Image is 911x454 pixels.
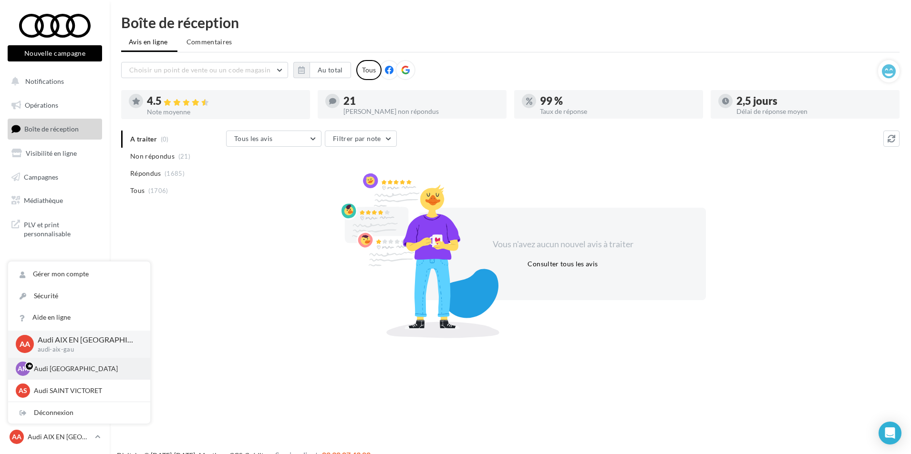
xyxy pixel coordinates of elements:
[310,62,351,78] button: Au total
[38,334,135,345] p: Audi AIX EN [GEOGRAPHIC_DATA]
[130,169,161,178] span: Répondus
[736,96,892,106] div: 2,5 jours
[25,101,58,109] span: Opérations
[6,71,100,91] button: Notifications
[148,187,168,194] span: (1706)
[165,170,185,177] span: (1685)
[540,108,695,115] div: Taux de réponse
[343,96,499,106] div: 21
[130,186,145,195] span: Tous
[147,96,302,107] div: 4.5
[147,109,302,115] div: Note moyenne
[6,214,104,242] a: PLV et print personnalisable
[6,119,104,139] a: Boîte de réception
[8,45,102,61] button: Nouvelle campagne
[293,62,351,78] button: Au total
[226,131,321,147] button: Tous les avis
[20,339,30,350] span: AA
[8,428,102,446] a: AA Audi AIX EN [GEOGRAPHIC_DATA]
[24,172,58,181] span: Campagnes
[736,108,892,115] div: Délai de réponse moyen
[540,96,695,106] div: 99 %
[26,149,77,157] span: Visibilité en ligne
[524,258,601,270] button: Consulter tous les avis
[356,60,382,80] div: Tous
[121,62,288,78] button: Choisir un point de vente ou un code magasin
[38,345,135,354] p: audi-aix-gau
[343,108,499,115] div: [PERSON_NAME] non répondus
[25,77,64,85] span: Notifications
[18,364,29,373] span: AM
[8,285,150,307] a: Sécurité
[6,143,104,163] a: Visibilité en ligne
[178,152,190,160] span: (21)
[481,238,645,251] div: Vous n'avez aucun nouvel avis à traiter
[8,263,150,285] a: Gérer mon compte
[121,15,900,30] div: Boîte de réception
[6,167,104,187] a: Campagnes
[28,432,91,442] p: Audi AIX EN [GEOGRAPHIC_DATA]
[879,422,901,444] div: Open Intercom Messenger
[8,402,150,424] div: Déconnexion
[34,364,139,373] p: Audi [GEOGRAPHIC_DATA]
[325,131,397,147] button: Filtrer par note
[12,432,21,442] span: AA
[129,66,270,74] span: Choisir un point de vente ou un code magasin
[34,386,139,395] p: Audi SAINT VICTORET
[130,151,175,161] span: Non répondus
[24,218,98,239] span: PLV et print personnalisable
[24,125,79,133] span: Boîte de réception
[234,134,273,142] span: Tous les avis
[19,386,27,395] span: AS
[186,37,232,47] span: Commentaires
[6,191,104,211] a: Médiathèque
[8,307,150,328] a: Aide en ligne
[6,95,104,115] a: Opérations
[24,196,63,204] span: Médiathèque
